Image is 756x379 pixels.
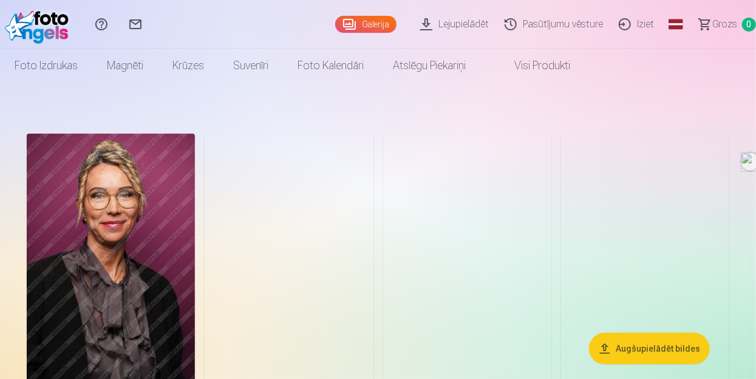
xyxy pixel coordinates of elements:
[742,18,756,32] span: 0
[480,49,585,83] a: Visi produkti
[158,49,219,83] a: Krūzes
[335,16,397,33] a: Galerija
[219,49,283,83] a: Suvenīri
[378,49,480,83] a: Atslēgu piekariņi
[5,5,75,44] img: /fa1
[283,49,378,83] a: Foto kalendāri
[712,17,737,32] span: Grozs
[589,333,710,364] button: Augšupielādēt bildes
[92,49,158,83] a: Magnēti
